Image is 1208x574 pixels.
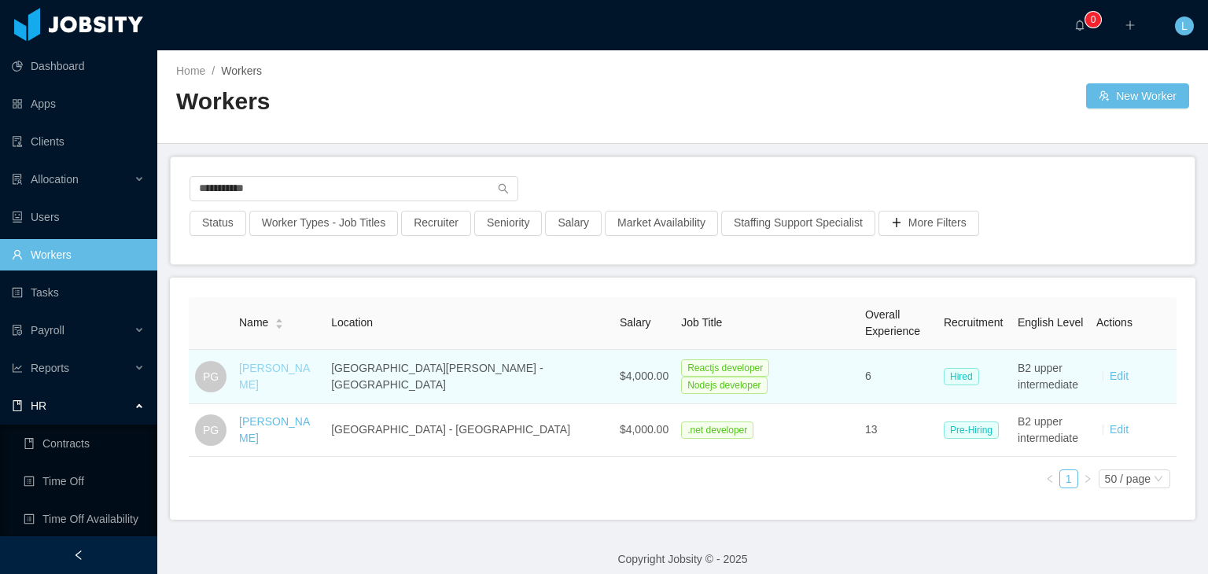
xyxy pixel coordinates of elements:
[545,211,602,236] button: Salary
[176,86,683,118] h2: Workers
[1154,474,1163,485] i: icon: down
[221,64,262,77] span: Workers
[331,316,373,329] span: Location
[1060,470,1077,488] a: 1
[605,211,718,236] button: Market Availability
[325,404,613,457] td: [GEOGRAPHIC_DATA] - [GEOGRAPHIC_DATA]
[212,64,215,77] span: /
[681,377,767,394] span: Nodejs developer
[878,211,979,236] button: icon: plusMore Filters
[1011,404,1090,457] td: B2 upper intermediate
[31,399,46,412] span: HR
[12,174,23,185] i: icon: solution
[239,315,268,331] span: Name
[944,368,979,385] span: Hired
[1085,12,1101,28] sup: 0
[24,503,145,535] a: icon: profileTime Off Availability
[274,316,284,327] div: Sort
[401,211,471,236] button: Recruiter
[239,415,310,444] a: [PERSON_NAME]
[721,211,875,236] button: Staffing Support Specialist
[239,362,310,391] a: [PERSON_NAME]
[1105,470,1151,488] div: 50 / page
[12,50,145,82] a: icon: pie-chartDashboard
[944,423,1005,436] a: Pre-Hiring
[944,421,999,439] span: Pre-Hiring
[249,211,398,236] button: Worker Types - Job Titles
[859,350,937,404] td: 6
[1110,370,1129,382] a: Edit
[1059,469,1078,488] li: 1
[681,421,753,439] span: .net developer
[275,322,284,327] i: icon: caret-down
[31,324,64,337] span: Payroll
[944,370,985,382] a: Hired
[203,414,219,446] span: PG
[1018,316,1083,329] span: English Level
[859,404,937,457] td: 13
[620,423,668,436] span: $4,000.00
[1074,20,1085,31] i: icon: bell
[865,308,920,337] span: Overall Experience
[681,359,769,377] span: Reactjs developer
[1125,20,1136,31] i: icon: plus
[620,316,651,329] span: Salary
[12,362,23,373] i: icon: line-chart
[1045,474,1055,484] i: icon: left
[12,325,23,336] i: icon: file-protect
[1078,469,1097,488] li: Next Page
[12,126,145,157] a: icon: auditClients
[24,465,145,497] a: icon: profileTime Off
[176,64,205,77] a: Home
[620,370,668,382] span: $4,000.00
[12,201,145,233] a: icon: robotUsers
[474,211,542,236] button: Seniority
[275,317,284,322] i: icon: caret-up
[31,362,69,374] span: Reports
[681,316,722,329] span: Job Title
[1096,316,1132,329] span: Actions
[325,350,613,404] td: [GEOGRAPHIC_DATA][PERSON_NAME] - [GEOGRAPHIC_DATA]
[31,173,79,186] span: Allocation
[24,428,145,459] a: icon: bookContracts
[944,316,1003,329] span: Recruitment
[12,400,23,411] i: icon: book
[1086,83,1189,109] button: icon: usergroup-addNew Worker
[12,277,145,308] a: icon: profileTasks
[1110,423,1129,436] a: Edit
[1181,17,1188,35] span: L
[12,88,145,120] a: icon: appstoreApps
[1040,469,1059,488] li: Previous Page
[1011,350,1090,404] td: B2 upper intermediate
[190,211,246,236] button: Status
[203,361,219,392] span: PG
[1083,474,1092,484] i: icon: right
[498,183,509,194] i: icon: search
[12,239,145,270] a: icon: userWorkers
